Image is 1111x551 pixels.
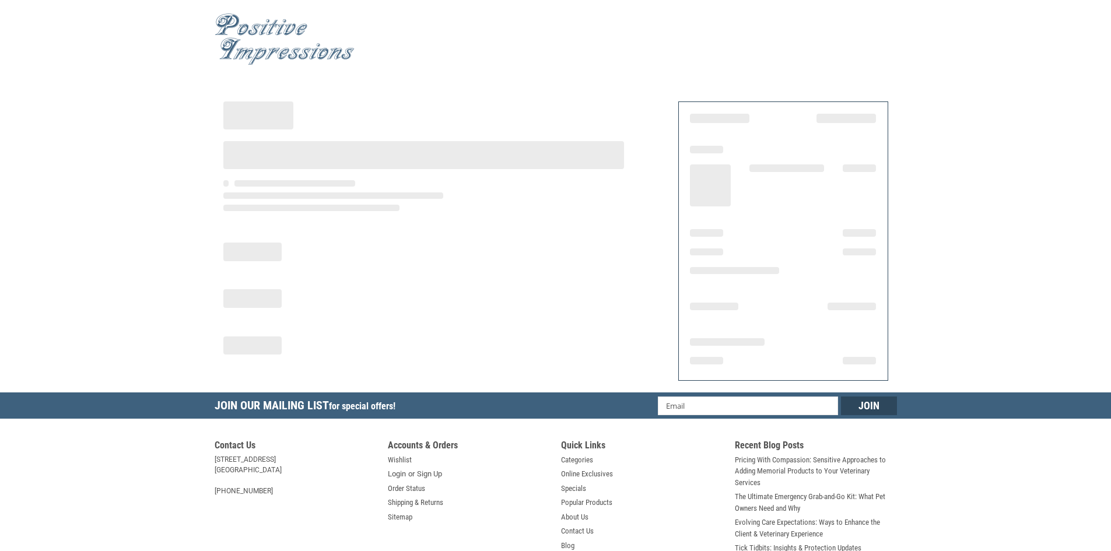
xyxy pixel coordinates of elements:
a: Shipping & Returns [388,497,443,508]
a: Pricing With Compassion: Sensitive Approaches to Adding Memorial Products to Your Veterinary Serv... [735,454,897,489]
a: About Us [561,511,588,523]
a: Popular Products [561,497,612,508]
a: Sitemap [388,511,412,523]
span: for special offers! [329,401,395,412]
h5: Accounts & Orders [388,440,550,454]
input: Email [658,396,838,415]
a: Sign Up [417,468,442,480]
a: Login [388,468,406,480]
a: Categories [561,454,593,466]
h5: Quick Links [561,440,723,454]
img: Positive Impressions [215,13,355,65]
h5: Contact Us [215,440,377,454]
h5: Recent Blog Posts [735,440,897,454]
a: Wishlist [388,454,412,466]
a: Evolving Care Expectations: Ways to Enhance the Client & Veterinary Experience [735,517,897,539]
a: Specials [561,483,586,494]
a: Contact Us [561,525,594,537]
span: or [401,468,422,480]
input: Join [841,396,897,415]
a: Order Status [388,483,425,494]
h5: Join Our Mailing List [215,392,401,422]
a: Online Exclusives [561,468,613,480]
address: [STREET_ADDRESS] [GEOGRAPHIC_DATA] [PHONE_NUMBER] [215,454,377,496]
a: The Ultimate Emergency Grab-and-Go Kit: What Pet Owners Need and Why [735,491,897,514]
